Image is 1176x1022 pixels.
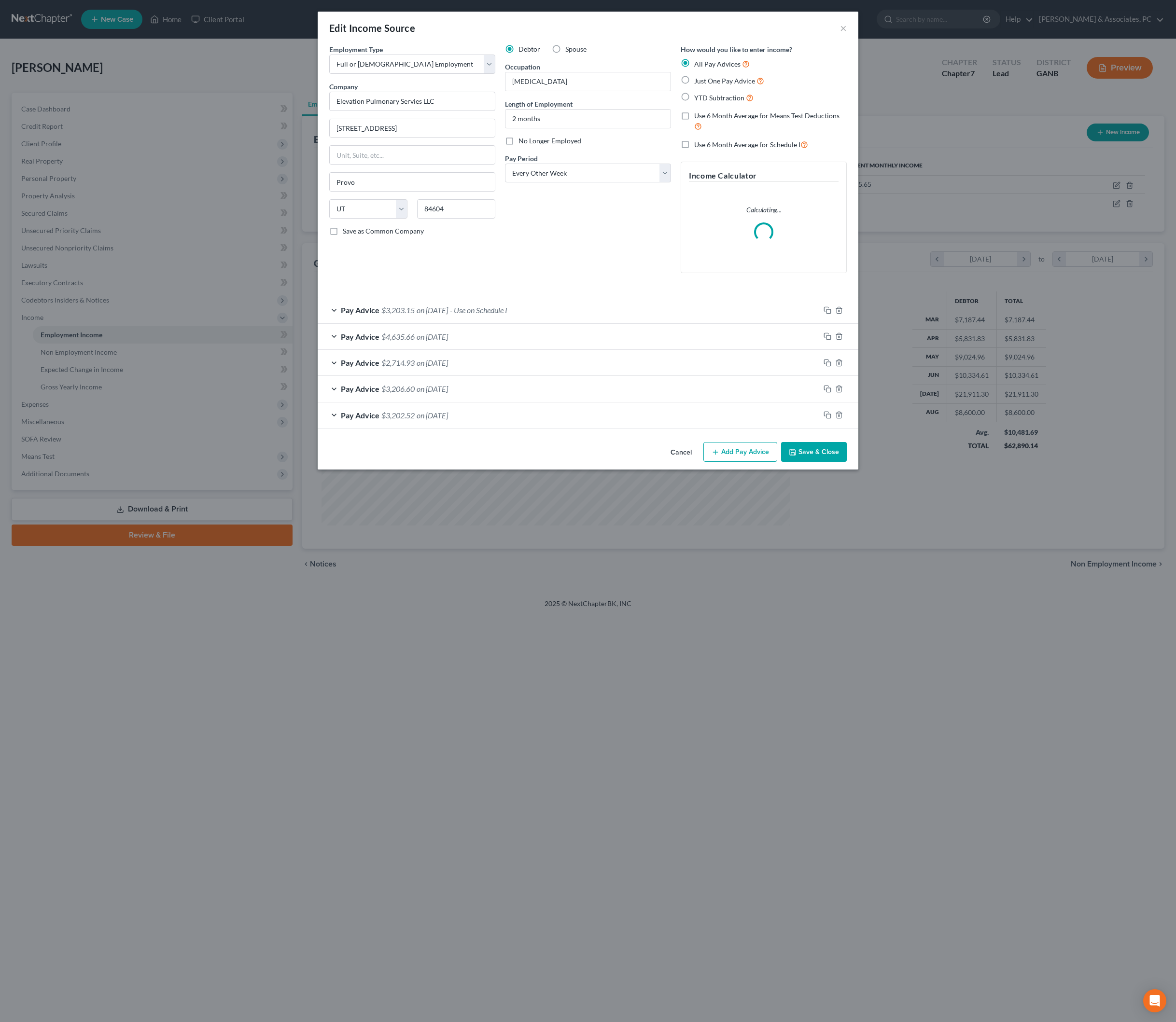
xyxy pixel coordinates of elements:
[689,170,839,182] h5: Income Calculator
[694,60,741,68] span: All Pay Advices
[505,154,538,163] span: Pay Period
[341,332,379,341] span: Pay Advice
[329,45,383,54] span: Employment Type
[450,305,507,315] span: - Use on Schedule I
[329,21,415,35] div: Edit Income Source
[689,205,839,215] p: Calculating...
[565,45,587,53] span: Spouse
[343,227,424,235] span: Save as Common Company
[505,72,671,91] input: --
[341,384,379,393] span: Pay Advice
[341,305,379,315] span: Pay Advice
[505,62,540,72] label: Occupation
[703,442,777,462] button: Add Pay Advice
[417,411,448,420] span: on [DATE]
[694,111,840,120] span: Use 6 Month Average for Means Test Deductions
[694,140,800,149] span: Use 6 Month Average for Schedule I
[663,443,700,462] button: Cancel
[381,305,415,315] span: $3,203.15
[381,332,415,341] span: $4,635.66
[518,137,581,145] span: No Longer Employed
[381,358,415,367] span: $2,714.93
[381,384,415,393] span: $3,206.60
[840,22,847,34] button: ×
[341,358,379,367] span: Pay Advice
[381,411,415,420] span: $3,202.52
[417,305,448,315] span: on [DATE]
[330,173,495,191] input: Enter city...
[417,199,495,219] input: Enter zip...
[417,384,448,393] span: on [DATE]
[330,119,495,138] input: Enter address...
[518,45,540,53] span: Debtor
[329,83,358,91] span: Company
[329,92,495,111] input: Search company by name...
[341,411,379,420] span: Pay Advice
[417,358,448,367] span: on [DATE]
[694,77,755,85] span: Just One Pay Advice
[781,442,847,462] button: Save & Close
[681,44,792,55] label: How would you like to enter income?
[505,110,671,128] input: ex: 2 years
[694,94,744,102] span: YTD Subtraction
[505,99,573,109] label: Length of Employment
[1143,989,1166,1012] div: Open Intercom Messenger
[417,332,448,341] span: on [DATE]
[330,146,495,164] input: Unit, Suite, etc...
